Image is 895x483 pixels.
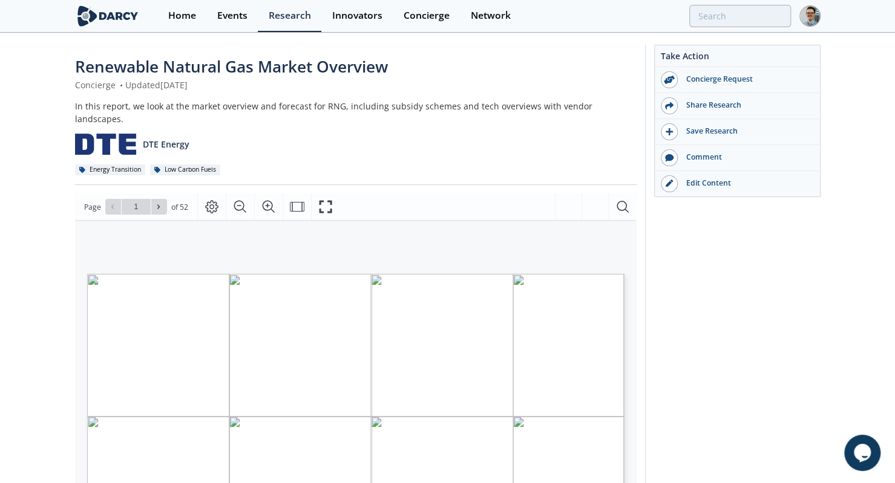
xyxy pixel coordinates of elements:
[678,152,813,163] div: Comment
[143,138,189,151] p: DTE Energy
[678,100,813,111] div: Share Research
[150,164,221,175] div: Low Carbon Fuels
[689,5,791,27] input: Advanced Search
[678,178,813,189] div: Edit Content
[168,11,196,21] div: Home
[75,56,388,77] span: Renewable Natural Gas Market Overview
[655,50,820,67] div: Take Action
[404,11,450,21] div: Concierge
[471,11,511,21] div: Network
[332,11,382,21] div: Innovators
[75,164,146,175] div: Energy Transition
[655,171,820,196] a: Edit Content
[217,11,248,21] div: Events
[678,126,813,137] div: Save Research
[844,435,883,471] iframe: chat widget
[75,5,141,27] img: logo-wide.svg
[269,11,311,21] div: Research
[75,100,637,125] div: In this report, we look at the market overview and forecast for RNG, including subsidy schemes an...
[799,5,821,27] img: Profile
[75,79,637,91] div: Concierge Updated [DATE]
[678,74,813,85] div: Concierge Request
[118,79,125,91] span: •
